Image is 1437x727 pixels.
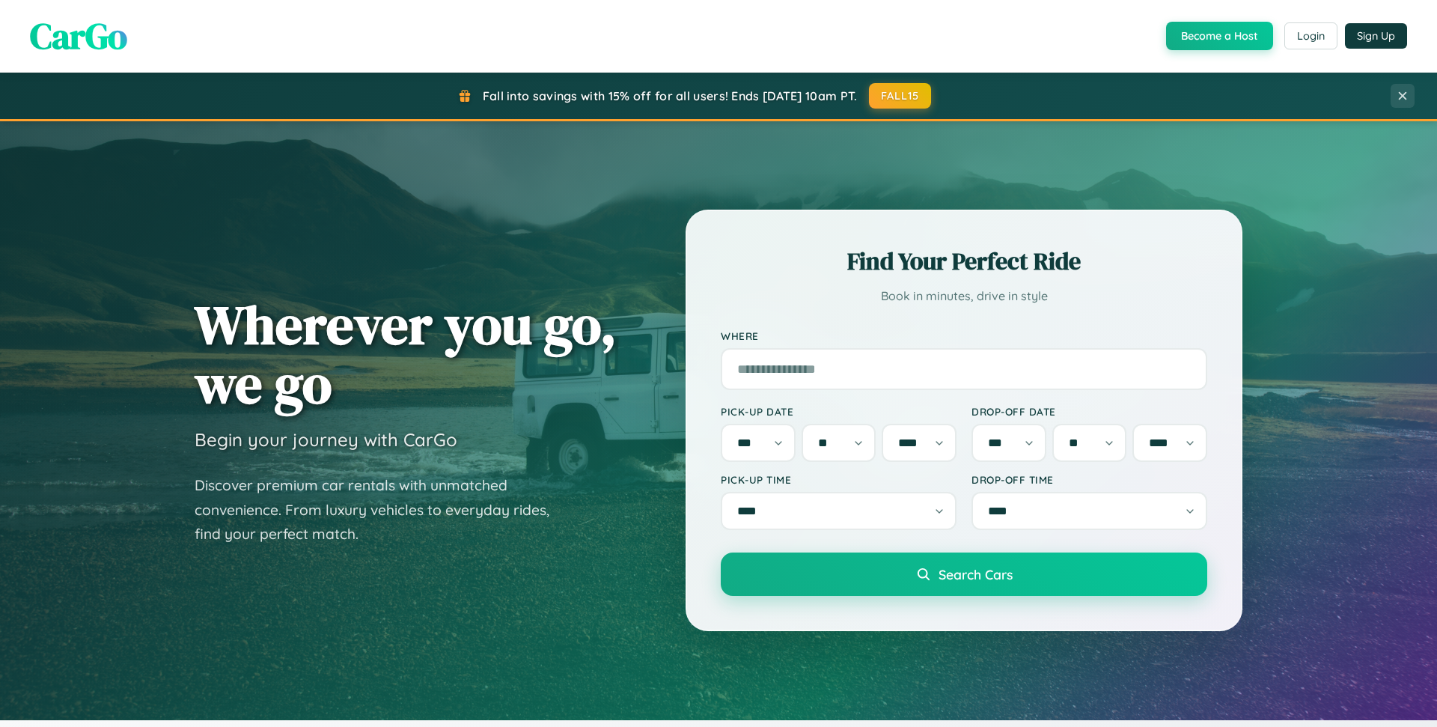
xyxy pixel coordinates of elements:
[721,405,957,418] label: Pick-up Date
[195,428,457,451] h3: Begin your journey with CarGo
[721,245,1207,278] h2: Find Your Perfect Ride
[1284,22,1337,49] button: Login
[721,553,1207,596] button: Search Cars
[721,329,1207,342] label: Where
[939,566,1013,582] span: Search Cars
[971,473,1207,486] label: Drop-off Time
[721,285,1207,307] p: Book in minutes, drive in style
[869,83,932,109] button: FALL15
[1345,23,1407,49] button: Sign Up
[195,295,617,413] h1: Wherever you go, we go
[30,11,127,61] span: CarGo
[483,88,858,103] span: Fall into savings with 15% off for all users! Ends [DATE] 10am PT.
[971,405,1207,418] label: Drop-off Date
[1166,22,1273,50] button: Become a Host
[195,473,569,547] p: Discover premium car rentals with unmatched convenience. From luxury vehicles to everyday rides, ...
[721,473,957,486] label: Pick-up Time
